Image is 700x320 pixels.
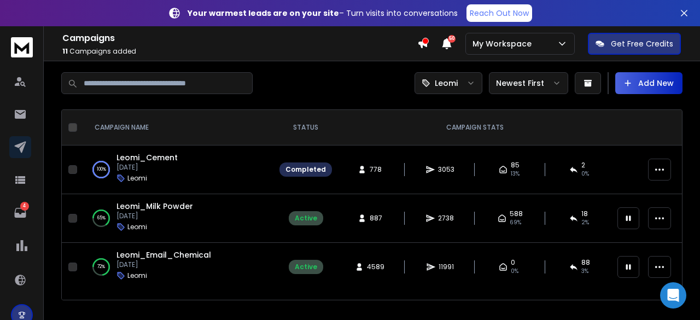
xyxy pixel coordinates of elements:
[511,267,518,276] span: 0%
[116,201,193,212] a: Leomi_Milk Powder
[581,161,585,170] span: 2
[438,165,454,174] span: 3053
[81,146,273,194] td: 100%Leomi_Cement[DATE]Leomi
[81,243,273,292] td: 72%Leomi_Email_Chemical[DATE]Leomi
[470,8,529,19] p: Reach Out Now
[588,33,681,55] button: Get Free Credits
[489,72,568,94] button: Newest First
[660,282,686,309] div: Open Intercom Messenger
[510,210,523,218] span: 588
[581,170,589,178] span: 0 %
[62,46,68,56] span: 11
[511,258,515,267] span: 0
[367,263,384,271] span: 4589
[435,78,458,89] p: Leomi
[62,32,417,45] h1: Campaigns
[127,271,147,280] p: Leomi
[273,110,339,146] th: STATUS
[448,35,456,43] span: 50
[9,202,31,224] a: 4
[116,260,211,269] p: [DATE]
[581,258,590,267] span: 88
[615,72,682,94] button: Add New
[438,214,454,223] span: 2738
[511,161,520,170] span: 85
[370,214,382,223] span: 887
[295,263,317,271] div: Active
[188,8,339,19] strong: Your warmest leads are on your site
[295,214,317,223] div: Active
[466,4,532,22] a: Reach Out Now
[97,261,105,272] p: 72 %
[581,218,589,227] span: 2 %
[370,165,382,174] span: 778
[472,38,536,49] p: My Workspace
[581,267,588,276] span: 3 %
[339,110,611,146] th: CAMPAIGN STATS
[611,38,673,49] p: Get Free Credits
[116,212,193,220] p: [DATE]
[188,8,458,19] p: – Turn visits into conversations
[127,223,147,231] p: Leomi
[510,218,521,227] span: 69 %
[439,263,454,271] span: 11991
[285,165,326,174] div: Completed
[62,47,417,56] p: Campaigns added
[116,163,178,172] p: [DATE]
[81,110,273,146] th: CAMPAIGN NAME
[20,202,29,211] p: 4
[511,170,520,178] span: 13 %
[116,249,211,260] a: Leomi_Email_Chemical
[81,194,273,243] td: 65%Leomi_Milk Powder[DATE]Leomi
[97,164,106,175] p: 100 %
[97,213,106,224] p: 65 %
[116,152,178,163] a: Leomi_Cement
[127,174,147,183] p: Leomi
[581,210,588,218] span: 18
[11,37,33,57] img: logo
